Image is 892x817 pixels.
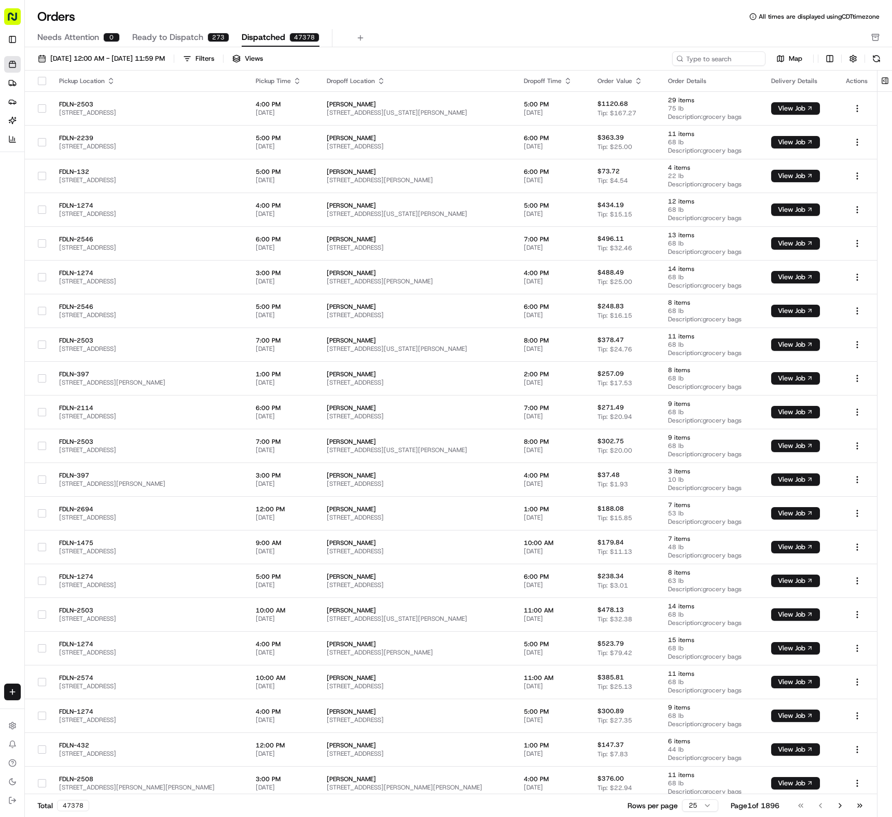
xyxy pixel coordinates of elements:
span: [STREET_ADDRESS] [59,513,239,522]
button: View Job [771,271,820,283]
span: Tip: $24.76 [597,345,632,353]
a: View Job [771,172,820,180]
span: $488.49 [597,268,624,277]
span: FDLN-2239 [59,134,239,142]
span: Tip: $17.53 [597,379,632,387]
span: [STREET_ADDRESS] [327,311,507,319]
span: [PERSON_NAME] [327,168,507,176]
span: 9 items [668,433,755,442]
span: 12:00 PM [256,505,310,513]
span: FDLN-1274 [59,573,239,581]
button: Map [770,52,809,65]
span: 68 lb [668,341,755,349]
span: Map [789,54,802,63]
button: View Job [771,440,820,452]
span: [STREET_ADDRESS][US_STATE][PERSON_NAME] [327,446,507,454]
span: [PERSON_NAME] [327,404,507,412]
span: Views [245,54,263,63]
a: View Job [771,374,820,383]
span: [DATE] [524,311,581,319]
span: 5:00 PM [256,573,310,581]
span: 4 items [668,164,755,172]
span: 68 lb [668,644,755,652]
span: [DATE] [524,210,581,218]
span: [PERSON_NAME] [327,235,507,243]
span: [PERSON_NAME] [327,606,507,615]
a: View Job [771,745,820,754]
button: Views [228,51,268,66]
span: Tip: $167.27 [597,109,636,117]
span: Description: grocery bags [668,383,755,391]
span: [PERSON_NAME] [327,471,507,480]
a: View Job [771,577,820,585]
span: [DATE] [524,378,581,387]
a: Powered byPylon [73,175,126,184]
input: Type to search [672,51,765,66]
span: FDLN-397 [59,370,239,378]
button: Refresh [869,51,884,66]
span: Description: grocery bags [668,113,755,121]
span: 8:00 PM [524,438,581,446]
span: $257.09 [597,370,624,378]
span: Description: grocery bags [668,619,755,627]
span: 14 items [668,602,755,610]
a: View Job [771,779,820,787]
span: [DATE] [256,311,310,319]
span: [STREET_ADDRESS] [327,480,507,488]
span: [DATE] [524,446,581,454]
span: 48 lb [668,543,755,551]
span: 68 lb [668,307,755,315]
span: [DATE] [256,615,310,623]
span: API Documentation [98,151,166,161]
span: 8 items [668,298,755,307]
span: [STREET_ADDRESS] [327,547,507,555]
div: Filters [196,54,214,63]
span: [DATE] [524,277,581,285]
span: [PERSON_NAME] [327,539,507,547]
span: [STREET_ADDRESS][PERSON_NAME] [327,277,507,285]
span: 4:00 PM [256,201,310,210]
span: 1:00 PM [524,505,581,513]
button: View Job [771,743,820,756]
button: View Job [771,777,820,789]
span: 7 items [668,535,755,543]
span: [PERSON_NAME] [327,370,507,378]
span: 8 items [668,366,755,374]
a: View Job [771,678,820,686]
span: 4:00 PM [524,471,581,480]
span: [STREET_ADDRESS] [59,446,239,454]
span: [DATE] [256,648,310,657]
span: Description: grocery bags [668,349,755,357]
div: Delivery Details [771,77,829,85]
span: $1120.68 [597,100,628,108]
span: [PERSON_NAME] [327,438,507,446]
div: 📗 [10,152,19,160]
span: FDLN-1274 [59,269,239,277]
span: 7:00 PM [524,235,581,243]
span: [STREET_ADDRESS][US_STATE][PERSON_NAME] [327,108,507,117]
span: Tip: $4.54 [597,176,628,185]
span: [STREET_ADDRESS] [59,210,239,218]
span: 68 lb [668,239,755,248]
span: 9 items [668,400,755,408]
span: [STREET_ADDRESS] [59,648,239,657]
div: Dropoff Time [524,77,581,85]
span: [DATE] [524,513,581,522]
span: Needs Attention [37,31,99,44]
span: Dispatched [242,31,285,44]
span: 7:00 PM [256,438,310,446]
span: [DATE] [256,277,310,285]
button: View Job [771,541,820,553]
span: 5:00 PM [256,134,310,142]
p: Welcome 👋 [10,42,189,58]
span: [DATE] [256,176,310,184]
span: [PERSON_NAME] [327,303,507,311]
button: View Job [771,136,820,148]
span: 63 lb [668,577,755,585]
button: View Job [771,305,820,317]
button: View Job [771,203,820,216]
span: [STREET_ADDRESS][PERSON_NAME] [59,480,239,488]
span: Description: grocery bags [668,416,755,425]
span: 4:00 PM [256,100,310,108]
span: 68 lb [668,408,755,416]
